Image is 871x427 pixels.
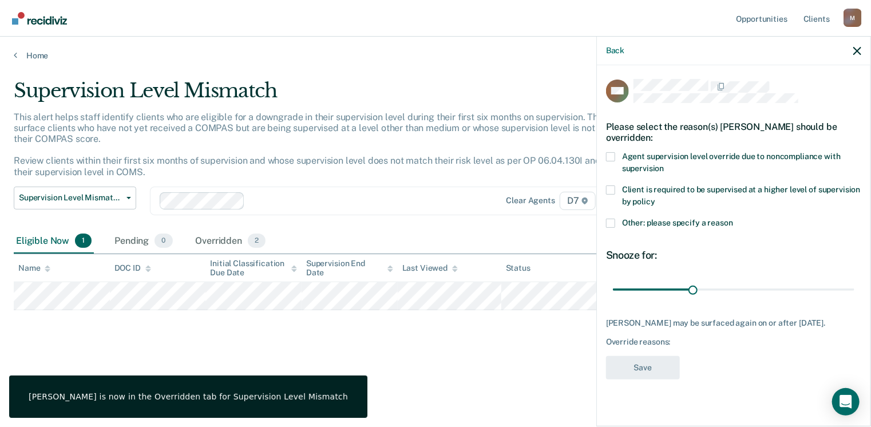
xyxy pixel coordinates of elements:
button: Profile dropdown button [844,9,862,27]
div: Supervision Level Mismatch [14,79,667,112]
div: Snooze for: [606,249,861,262]
div: Override reasons: [606,337,861,347]
span: 0 [155,234,172,248]
span: 2 [248,234,266,248]
div: Pending [112,229,175,254]
button: Save [606,356,680,379]
div: Initial Classification Due Date [210,259,297,278]
span: D7 [560,192,596,210]
span: Client is required to be supervised at a higher level of supervision by policy [622,185,860,206]
img: Recidiviz [12,12,67,25]
div: Overridden [193,229,268,254]
div: DOC ID [114,263,151,273]
button: Back [606,46,624,56]
div: Please select the reason(s) [PERSON_NAME] should be overridden: [606,112,861,152]
div: Eligible Now [14,229,94,254]
div: Last Viewed [402,263,458,273]
div: Supervision End Date [306,259,393,278]
div: [PERSON_NAME] may be surfaced again on or after [DATE]. [606,318,861,328]
div: Name [18,263,50,273]
div: Open Intercom Messenger [832,388,860,416]
span: Supervision Level Mismatch [19,193,122,203]
span: Other: please specify a reason [622,218,733,227]
span: Agent supervision level override due to noncompliance with supervision [622,152,841,173]
div: Status [506,263,530,273]
div: M [844,9,862,27]
a: Home [14,50,857,61]
div: Clear agents [506,196,555,205]
p: This alert helps staff identify clients who are eligible for a downgrade in their supervision lev... [14,112,650,177]
div: [PERSON_NAME] is now in the Overridden tab for Supervision Level Mismatch [29,392,348,402]
span: 1 [75,234,92,248]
